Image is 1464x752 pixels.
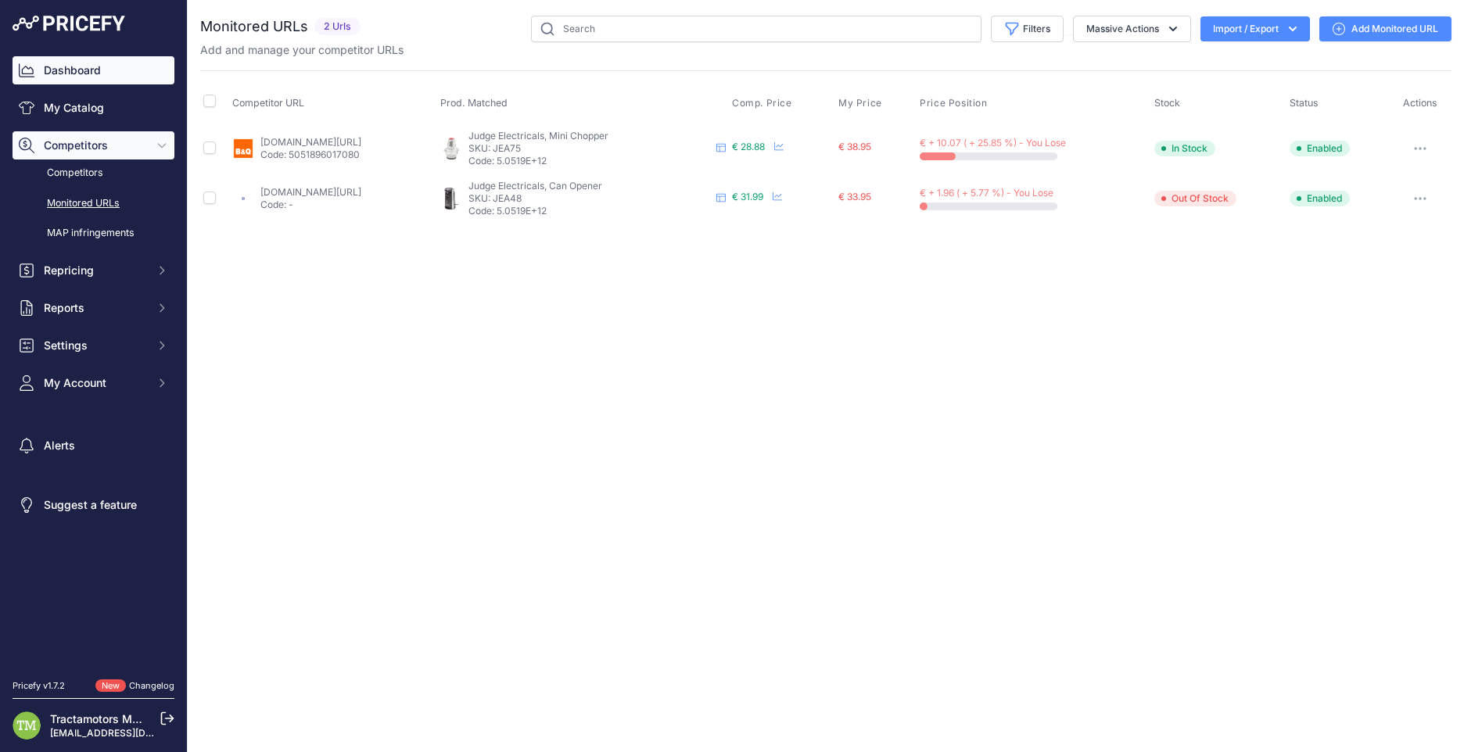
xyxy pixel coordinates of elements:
input: Search [531,16,981,42]
button: Comp. Price [732,97,795,109]
span: Competitors [44,138,146,153]
span: New [95,679,126,693]
a: [DOMAIN_NAME][URL] [260,136,361,148]
button: Reports [13,294,174,322]
span: Comp. Price [732,97,792,109]
button: Filters [991,16,1064,42]
span: Stock [1154,97,1180,109]
span: Judge Electricals, Can Opener [468,180,602,192]
span: Repricing [44,263,146,278]
span: Actions [1403,97,1437,109]
span: Enabled [1290,191,1350,206]
a: Alerts [13,432,174,460]
a: Dashboard [13,56,174,84]
p: Code: - [260,199,361,211]
span: Judge Electricals, Mini Chopper [468,130,608,141]
span: Enabled [1290,141,1350,156]
button: Import / Export [1200,16,1310,41]
button: My Price [838,97,885,109]
button: Repricing [13,256,174,285]
span: 2 Urls [314,18,361,36]
p: Add and manage your competitor URLs [200,42,404,58]
a: Changelog [129,680,174,691]
a: Suggest a feature [13,491,174,519]
p: Code: 5.0519E+12 [468,205,710,217]
span: Competitor URL [232,97,304,109]
span: € 28.88 [732,141,765,152]
span: € + 1.96 ( + 5.77 %) - You Lose [920,187,1053,199]
span: € 38.95 [838,141,871,152]
a: Tractamotors Marketing [50,712,175,725]
span: € 31.99 [732,191,763,202]
p: Code: 5051896017080 [260,149,361,161]
p: SKU: JEA48 [468,192,710,205]
span: Prod. Matched [440,97,508,109]
img: Pricefy Logo [13,16,125,31]
span: Price Position [920,97,987,109]
button: Settings [13,331,174,360]
span: € 33.95 [838,191,871,202]
a: [DOMAIN_NAME][URL] [260,186,361,198]
nav: Sidebar [13,56,174,661]
a: Monitored URLs [13,190,174,217]
button: Competitors [13,131,174,159]
span: In Stock [1154,141,1215,156]
span: My Account [44,375,146,391]
a: Competitors [13,159,174,187]
span: My Price [838,97,882,109]
button: Price Position [920,97,990,109]
span: Settings [44,338,146,353]
div: Pricefy v1.7.2 [13,679,65,693]
a: [EMAIL_ADDRESS][DOMAIN_NAME] [50,727,213,739]
span: Status [1290,97,1319,109]
button: My Account [13,369,174,397]
p: Code: 5.0519E+12 [468,155,710,167]
a: MAP infringements [13,220,174,247]
span: Reports [44,300,146,316]
h2: Monitored URLs [200,16,308,38]
p: SKU: JEA75 [468,142,710,155]
a: Add Monitored URL [1319,16,1451,41]
span: € + 10.07 ( + 25.85 %) - You Lose [920,137,1066,149]
button: Massive Actions [1073,16,1191,42]
a: My Catalog [13,94,174,122]
span: Out Of Stock [1154,191,1236,206]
